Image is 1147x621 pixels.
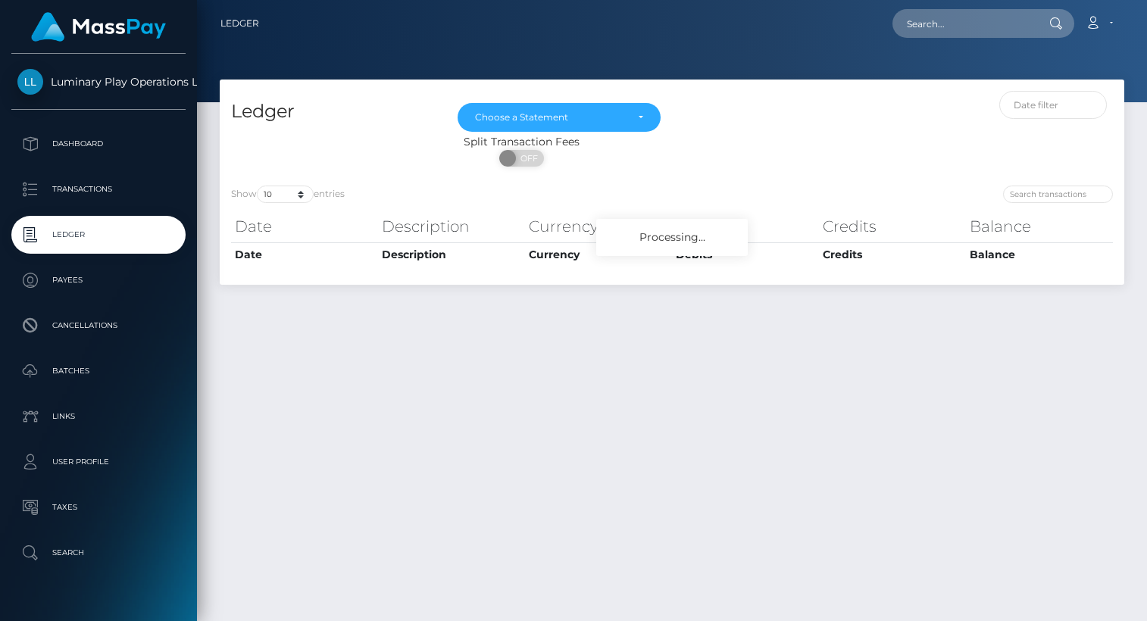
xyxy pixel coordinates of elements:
[31,12,166,42] img: MassPay Logo
[231,242,378,267] th: Date
[17,178,180,201] p: Transactions
[11,534,186,572] a: Search
[966,211,1113,242] th: Balance
[819,242,966,267] th: Credits
[17,405,180,428] p: Links
[220,8,259,39] a: Ledger
[999,91,1107,119] input: Date filter
[11,261,186,299] a: Payees
[596,219,748,256] div: Processing...
[11,352,186,390] a: Batches
[1003,186,1113,203] input: Search transactions
[17,223,180,246] p: Ledger
[819,211,966,242] th: Credits
[11,488,186,526] a: Taxes
[17,496,180,519] p: Taxes
[11,398,186,435] a: Links
[525,211,672,242] th: Currency
[17,69,43,95] img: Luminary Play Operations Limited
[525,242,672,267] th: Currency
[966,242,1113,267] th: Balance
[231,98,435,125] h4: Ledger
[17,360,180,382] p: Batches
[11,170,186,208] a: Transactions
[11,75,186,89] span: Luminary Play Operations Limited
[11,216,186,254] a: Ledger
[11,443,186,481] a: User Profile
[892,9,1035,38] input: Search...
[11,307,186,345] a: Cancellations
[11,125,186,163] a: Dashboard
[508,150,545,167] span: OFF
[17,133,180,155] p: Dashboard
[231,186,345,203] label: Show entries
[17,451,180,473] p: User Profile
[17,541,180,564] p: Search
[257,186,314,203] select: Showentries
[220,134,823,150] div: Split Transaction Fees
[17,269,180,292] p: Payees
[672,211,819,242] th: Debits
[378,211,525,242] th: Description
[458,103,661,132] button: Choose a Statement
[231,211,378,242] th: Date
[475,111,627,123] div: Choose a Statement
[17,314,180,337] p: Cancellations
[378,242,525,267] th: Description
